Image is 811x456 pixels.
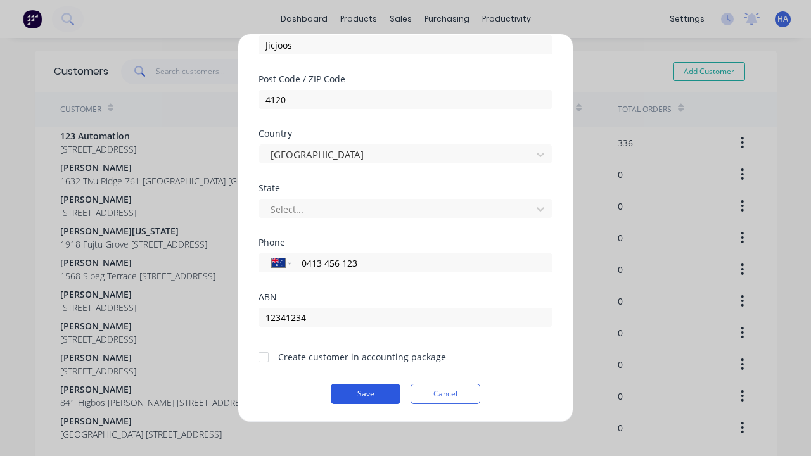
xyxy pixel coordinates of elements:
[411,384,480,404] button: Cancel
[331,384,400,404] button: Save
[259,184,552,193] div: State
[259,293,552,301] div: ABN
[259,129,552,138] div: Country
[278,350,446,364] div: Create customer in accounting package
[259,238,552,247] div: Phone
[259,75,552,84] div: Post Code / ZIP Code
